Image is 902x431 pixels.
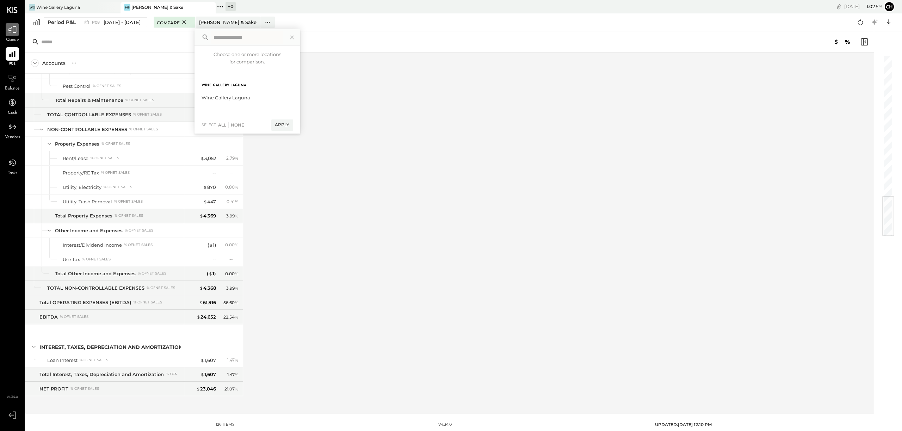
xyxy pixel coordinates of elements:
[202,122,216,128] span: select
[235,285,239,291] span: %
[55,213,112,219] div: Total Property Expenses
[227,371,239,378] div: 1.47
[63,83,91,90] div: Pest Control
[223,314,239,320] div: 22.54
[212,170,216,176] div: --
[216,422,235,427] div: 126 items
[70,386,99,391] div: % of NET SALES
[138,271,166,276] div: % of NET SALES
[235,271,239,276] span: %
[203,184,207,190] span: $
[235,155,239,161] span: %
[200,357,216,364] div: 1,607
[199,19,257,26] div: [PERSON_NAME] & Sake
[235,242,239,247] span: %
[60,314,88,319] div: % of NET SALES
[55,97,123,104] div: Total Repairs & Maintenance
[0,23,24,43] a: Queue
[208,242,216,248] div: ( 1 )
[655,422,712,427] span: UPDATED: [DATE] 12:10 PM
[197,314,216,320] div: 24,652
[199,299,216,306] div: 61,916
[200,155,216,162] div: 3,052
[63,198,112,205] div: Utility, Trash Removal
[55,227,123,234] div: Other Income and Expenses
[6,37,19,43] span: Queue
[225,184,239,190] div: 0.80
[39,386,68,392] div: NET PROFIT
[48,19,76,26] div: Period P&L
[63,184,101,191] div: Utility, Electricity
[55,270,136,277] div: Total Other Income and Expenses
[93,84,121,88] div: % of NET SALES
[115,213,143,218] div: % of NET SALES
[438,422,452,427] div: v 4.34.0
[197,314,200,320] span: $
[0,47,24,68] a: P&L
[0,120,24,141] a: Vendors
[55,141,99,147] div: Property Expenses
[39,314,58,320] div: EBITDA
[229,256,239,262] div: --
[0,72,24,92] a: Balance
[47,285,144,291] div: TOTAL NON-CONTROLLABLE EXPENSES
[209,242,213,248] span: $
[203,199,207,204] span: $
[235,213,239,218] span: %
[63,242,122,248] div: Interest/Dividend Income
[207,270,216,277] div: ( 1 )
[101,141,130,146] div: % of NET SALES
[199,213,216,219] div: 4,369
[200,155,204,161] span: $
[42,60,66,67] div: Accounts
[199,285,203,291] span: $
[271,119,293,131] div: Apply
[124,4,130,11] div: MS
[39,299,131,306] div: Total OPERATING EXPENSES (EBITDA)
[209,271,212,276] span: $
[63,155,88,162] div: Rent/Lease
[104,19,141,26] span: [DATE] - [DATE]
[226,155,239,161] div: 2.79
[147,285,175,290] div: % of NET SALES
[218,122,226,128] div: All
[133,112,162,117] div: % of NET SALES
[129,127,158,132] div: % of NET SALES
[835,3,842,10] div: copy link
[134,300,162,305] div: % of NET SALES
[131,4,183,10] div: [PERSON_NAME] & Sake
[235,371,239,377] span: %
[63,170,99,176] div: Property/RE Tax
[227,357,239,363] div: 1.47
[5,86,20,92] span: Balance
[29,4,35,11] div: WG
[92,20,102,24] span: P08
[225,242,239,248] div: 0.00
[154,17,195,28] button: Compare
[0,96,24,116] a: Cash
[235,386,239,392] span: %
[199,213,203,218] span: $
[224,386,239,392] div: 21.07
[235,300,239,305] span: %
[227,198,239,205] div: 0.41
[101,170,130,175] div: % of NET SALES
[36,4,80,10] div: Wine Gallery Laguna
[44,17,147,27] button: Period P&L P08[DATE] - [DATE]
[47,126,127,133] div: NON-CONTROLLABLE EXPENSES
[8,170,17,177] span: Tasks
[229,170,239,176] div: --
[39,371,164,378] div: Total Interest, Taxes, Depreciation and Amortization
[196,386,216,392] div: 23,046
[225,2,236,11] div: + 0
[196,386,200,392] span: $
[188,66,216,72] div: $
[200,371,216,378] div: 1,607
[844,3,882,10] div: [DATE]
[235,184,239,190] span: %
[91,156,119,161] div: % of NET SALES
[39,344,183,351] div: Interest, Taxes, Depreciation and Amortization
[47,357,78,364] div: Loan Interest
[235,357,239,363] span: %
[8,61,17,68] span: P&L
